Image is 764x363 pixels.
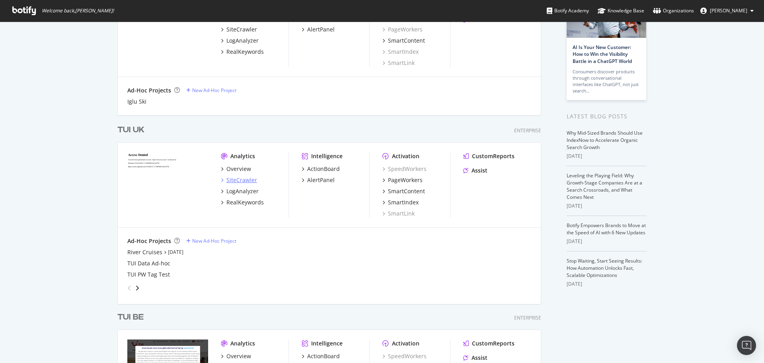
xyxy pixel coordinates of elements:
[737,336,756,355] div: Open Intercom Messenger
[127,2,208,66] img: crystalski.co.uk
[117,124,144,136] div: TUI UK
[226,165,251,173] div: Overview
[230,339,255,347] div: Analytics
[307,176,335,184] div: AlertPanel
[382,37,425,45] a: SmartContent
[710,7,747,14] span: Michael Boulter
[382,26,423,33] a: PageWorkers
[230,152,255,160] div: Analytics
[388,198,419,206] div: SmartIndex
[567,257,642,279] a: Stop Waiting, Start Seeing Results: How Automation Unlocks Fast, Scalable Optimizations
[226,37,259,45] div: LogAnalyzer
[382,165,427,173] a: SpeedWorkers
[311,152,343,160] div: Intelligence
[226,352,251,360] div: Overview
[127,248,162,256] a: River Cruises
[127,259,170,267] a: TUI Data Ad-hoc
[598,7,644,15] div: Knowledge Base
[567,153,647,160] div: [DATE]
[388,187,425,195] div: SmartContent
[392,339,419,347] div: Activation
[388,176,423,184] div: PageWorkers
[127,86,171,94] div: Ad-Hoc Projects
[567,112,647,121] div: Latest Blog Posts
[117,312,144,323] div: TUI BE
[127,98,146,106] a: Iglu Ski
[42,8,114,14] span: Welcome back, [PERSON_NAME] !
[382,176,423,184] a: PageWorkers
[127,271,170,279] a: TUI PW Tag Test
[192,87,236,94] div: New Ad-Hoc Project
[134,284,140,292] div: angle-right
[226,176,257,184] div: SiteCrawler
[567,222,646,236] a: Botify Empowers Brands to Move at the Speed of AI with 6 New Updates
[168,249,183,255] a: [DATE]
[127,152,208,217] img: tui.co.uk
[463,354,487,362] a: Assist
[226,48,264,56] div: RealKeywords
[307,26,335,33] div: AlertPanel
[472,152,515,160] div: CustomReports
[221,176,257,184] a: SiteCrawler
[221,352,251,360] a: Overview
[221,48,264,56] a: RealKeywords
[382,48,419,56] a: SmartIndex
[221,187,259,195] a: LogAnalyzer
[117,124,148,136] a: TUI UK
[221,37,259,45] a: LogAnalyzer
[226,26,257,33] div: SiteCrawler
[311,339,343,347] div: Intelligence
[192,237,236,244] div: New Ad-Hoc Project
[382,198,419,206] a: SmartIndex
[186,237,236,244] a: New Ad-Hoc Project
[573,44,632,64] a: AI Is Your New Customer: How to Win the Visibility Battle in a ChatGPT World
[463,152,515,160] a: CustomReports
[514,127,541,134] div: Enterprise
[472,354,487,362] div: Assist
[186,87,236,94] a: New Ad-Hoc Project
[307,352,340,360] div: ActionBoard
[302,352,340,360] a: ActionBoard
[653,7,694,15] div: Organizations
[382,210,415,218] a: SmartLink
[472,339,515,347] div: CustomReports
[221,198,264,206] a: RealKeywords
[124,282,134,294] div: angle-left
[514,314,541,321] div: Enterprise
[472,167,487,175] div: Assist
[547,7,589,15] div: Botify Academy
[302,165,340,173] a: ActionBoard
[567,172,642,200] a: Leveling the Playing Field: Why Growth-Stage Companies Are at a Search Crossroads, and What Comes...
[382,352,427,360] a: SpeedWorkers
[382,59,415,67] a: SmartLink
[302,176,335,184] a: AlertPanel
[226,187,259,195] div: LogAnalyzer
[226,198,264,206] div: RealKeywords
[567,130,643,151] a: Why Mid-Sized Brands Should Use IndexNow to Accelerate Organic Search Growth
[567,202,647,210] div: [DATE]
[463,339,515,347] a: CustomReports
[573,69,640,94] div: Consumers discover products through conversational interfaces like ChatGPT, not just search…
[388,37,425,45] div: SmartContent
[567,238,647,245] div: [DATE]
[221,165,251,173] a: Overview
[302,26,335,33] a: AlertPanel
[382,187,425,195] a: SmartContent
[463,167,487,175] a: Assist
[694,4,760,17] button: [PERSON_NAME]
[392,152,419,160] div: Activation
[117,312,147,323] a: TUI BE
[307,165,340,173] div: ActionBoard
[567,281,647,288] div: [DATE]
[221,26,257,33] a: SiteCrawler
